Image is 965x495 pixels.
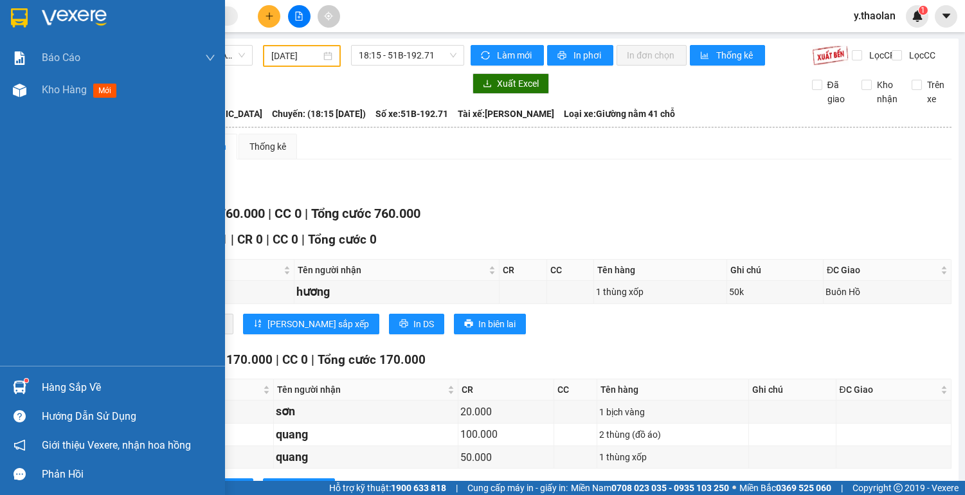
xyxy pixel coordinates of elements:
[941,10,952,22] span: caret-down
[460,449,552,465] div: 50.000
[557,51,568,61] span: printer
[554,379,597,401] th: CC
[288,5,311,28] button: file-add
[841,481,843,495] span: |
[872,78,903,106] span: Kho nhận
[329,481,446,495] span: Hỗ trợ kỹ thuật:
[42,84,87,96] span: Kho hàng
[298,263,485,277] span: Tên người nhận
[375,107,448,121] span: Số xe: 51B-192.71
[599,405,746,419] div: 1 bịch vàng
[617,45,687,66] button: In đơn chọn
[497,76,539,91] span: Xuất Excel
[271,49,321,63] input: 12/10/2025
[904,48,937,62] span: Lọc CC
[690,45,765,66] button: bar-chartThống kê
[594,260,726,281] th: Tên hàng
[42,437,191,453] span: Giới thiệu Vexere, nhận hoa hồng
[749,379,836,401] th: Ghi chú
[389,314,444,334] button: printerIn DS
[599,450,746,464] div: 1 thùng xốp
[912,10,923,22] img: icon-new-feature
[272,107,366,121] span: Chuyến: (18:15 [DATE])
[11,8,28,28] img: logo-vxr
[302,232,305,247] span: |
[483,79,492,89] span: download
[265,12,274,21] span: plus
[274,446,458,469] td: quang
[243,314,379,334] button: sort-ascending[PERSON_NAME] sắp xếp
[276,402,456,420] div: sơn
[497,48,534,62] span: Làm mới
[500,260,547,281] th: CR
[42,407,215,426] div: Hướng dẫn sử dụng
[305,206,308,221] span: |
[42,50,80,66] span: Báo cáo
[700,51,711,61] span: bar-chart
[274,424,458,446] td: quang
[840,382,938,397] span: ĐC Giao
[276,448,456,466] div: quang
[42,378,215,397] div: Hàng sắp về
[93,84,116,98] span: mới
[732,485,736,491] span: ⚪️
[460,404,552,420] div: 20.000
[458,107,554,121] span: Tài xế: [PERSON_NAME]
[42,465,215,484] div: Phản hồi
[467,481,568,495] span: Cung cấp máy in - giấy in:
[935,5,957,28] button: caret-down
[481,51,492,61] span: sync
[547,45,613,66] button: printerIn phơi
[864,48,897,62] span: Lọc CR
[729,285,821,299] div: 50k
[359,46,456,65] span: 18:15 - 51B-192.71
[14,439,26,451] span: notification
[24,379,28,382] sup: 1
[231,232,234,247] span: |
[318,5,340,28] button: aim
[273,232,298,247] span: CC 0
[564,107,675,121] span: Loại xe: Giường nằm 41 chỗ
[611,483,729,493] strong: 0708 023 035 - 0935 103 250
[471,45,544,66] button: syncLàm mới
[825,285,949,299] div: Buôn Hồ
[776,483,831,493] strong: 0369 525 060
[599,428,746,442] div: 2 thùng (đồ áo)
[294,12,303,21] span: file-add
[14,468,26,480] span: message
[14,410,26,422] span: question-circle
[13,51,26,65] img: solution-icon
[294,281,499,303] td: hương
[296,283,496,301] div: hương
[727,260,824,281] th: Ghi chú
[311,206,420,221] span: Tổng cước 760.000
[812,45,849,66] img: 9k=
[276,352,279,367] span: |
[739,481,831,495] span: Miền Bắc
[399,319,408,329] span: printer
[894,483,903,492] span: copyright
[199,206,265,221] span: CR 760.000
[454,314,526,334] button: printerIn biên lai
[464,319,473,329] span: printer
[919,6,928,15] sup: 1
[282,352,308,367] span: CC 0
[249,139,286,154] div: Thống kê
[308,232,377,247] span: Tổng cước 0
[324,12,333,21] span: aim
[205,53,215,63] span: down
[208,352,273,367] span: CR 170.000
[458,379,554,401] th: CR
[266,232,269,247] span: |
[311,352,314,367] span: |
[573,48,603,62] span: In phơi
[822,78,852,106] span: Đã giao
[473,73,549,94] button: downloadXuất Excel
[237,232,263,247] span: CR 0
[318,352,426,367] span: Tổng cước 170.000
[921,6,925,15] span: 1
[597,379,749,401] th: Tên hàng
[13,381,26,394] img: warehouse-icon
[571,481,729,495] span: Miền Nam
[922,78,952,106] span: Trên xe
